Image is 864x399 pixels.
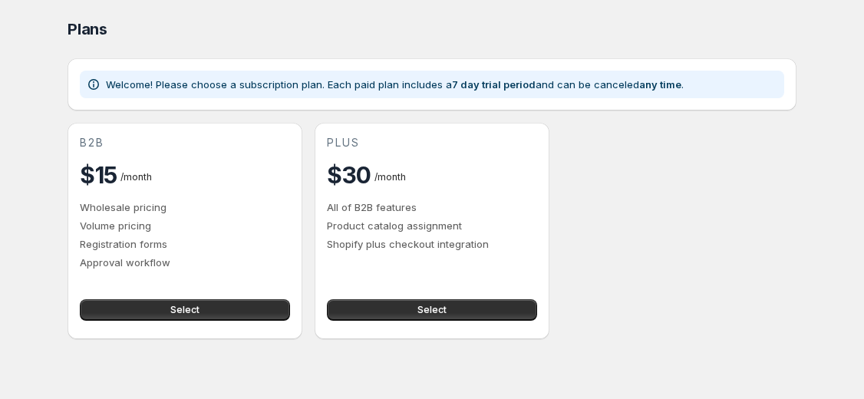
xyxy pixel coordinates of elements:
p: Welcome! Please choose a subscription plan. Each paid plan includes a and can be canceled . [106,77,684,92]
p: Shopify plus checkout integration [327,236,537,252]
p: Approval workflow [80,255,290,270]
span: Select [417,304,447,316]
button: Select [327,299,537,321]
button: Select [80,299,290,321]
b: 7 day trial period [452,78,536,91]
p: Wholesale pricing [80,199,290,215]
h2: $15 [80,160,117,190]
span: plus [327,135,360,150]
span: / month [374,171,406,183]
span: b2b [80,135,104,150]
p: Registration forms [80,236,290,252]
b: any time [639,78,681,91]
p: Product catalog assignment [327,218,537,233]
span: Plans [68,20,107,38]
span: Select [170,304,200,316]
span: / month [120,171,152,183]
h2: $30 [327,160,371,190]
p: Volume pricing [80,218,290,233]
p: All of B2B features [327,199,537,215]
